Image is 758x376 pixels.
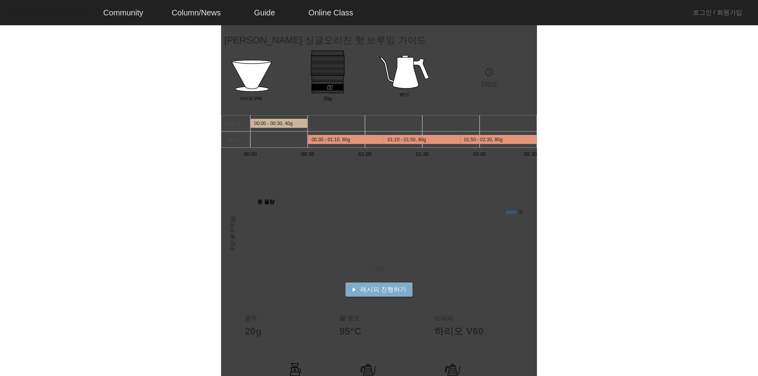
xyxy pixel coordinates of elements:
a: Messages [52,250,102,270]
text: 01:10 - 01:50, 80g [388,137,426,142]
a: Column/News [165,2,227,23]
text: 00:30 [301,151,314,157]
img: logo [6,6,89,20]
mat-icon: schedule [484,67,494,77]
text: 00:30 [300,259,313,265]
a: Settings [102,250,152,270]
text: 01:00 [358,151,371,157]
text: 00:00 - 00:30, 40g [254,121,293,126]
svg: A chart. [221,194,537,273]
a: Online Class [302,2,359,23]
text: 물 [518,209,523,215]
text: 총 물량 [257,199,275,205]
text: 01:50 [429,259,442,265]
text: 00:40 [316,259,329,265]
a: Home [2,250,52,270]
text: 물 붓기 [228,137,245,142]
a: 로그인 / 회원가입 [693,8,742,17]
text: 00:20 [283,259,296,265]
span: Messages [66,262,89,269]
text: 0 [250,255,252,261]
text: 300 [244,206,252,212]
text: 00:00 [244,151,257,157]
h3: 물 온도 [340,314,418,322]
h1: 95°C [340,325,418,337]
text: 00:10 [267,259,280,265]
text: 01:30 [416,151,429,157]
text: 02:30 [494,259,507,265]
h1: 하리오 V60 [434,325,513,337]
tspan: 하리오 V60 [240,96,262,101]
text: 100 [244,239,252,245]
h3: 드리퍼 [434,314,513,322]
text: 00:30 - 01:10, 80g [311,137,350,142]
text: 01:50 - 02:30, 80g [464,137,502,142]
text: 01:10 [364,259,377,265]
text: 01:20 [381,259,394,265]
span: Settings [117,262,136,268]
span: 레시피 진행하기 [360,285,406,294]
text: 뜸들이기 [225,120,245,126]
text: 02:00 [473,151,486,157]
h1: 20g [245,325,324,337]
text: 투입 물 무게 (g) [229,215,235,252]
h2: [PERSON_NAME] 싱글오리진 핫 브루잉 가이드 [224,33,426,47]
text: 02:10 [462,259,475,265]
tspan: 20g [324,96,332,101]
span: Home [20,262,34,268]
text: 02:30 [524,151,537,157]
text: 01:30 [397,259,410,265]
text: 02:20 [478,259,491,265]
text: 200 [244,223,252,228]
text: 00:00 [251,259,264,265]
a: Guide [248,2,281,23]
p: 150초 [456,80,523,89]
text: 01:40 [413,259,426,265]
svg: A chart. [221,115,537,194]
h3: 원두 [245,314,324,322]
text: 02:00 [445,259,458,265]
text: 00:50 [332,259,345,265]
button: 레시피 진행하기 [345,282,413,297]
a: Community [97,2,150,23]
text: 시간 [374,266,385,272]
text: 01:00 [348,259,361,265]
